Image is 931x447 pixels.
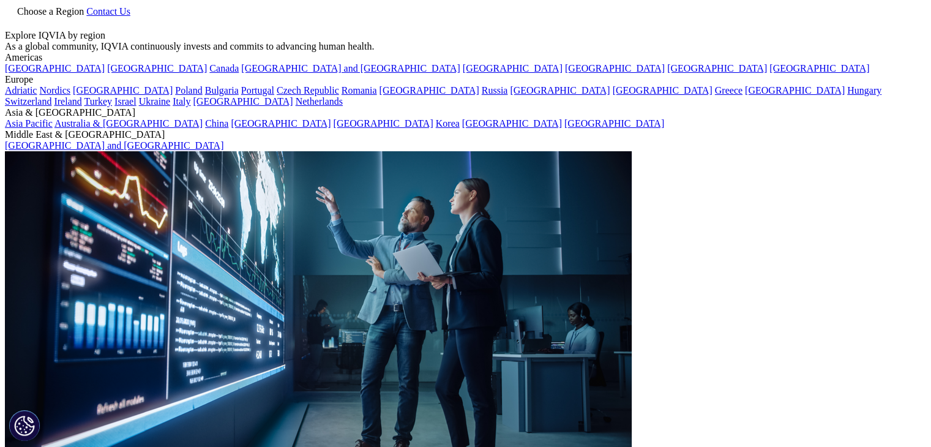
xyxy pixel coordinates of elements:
[54,118,203,129] a: Australia & [GEOGRAPHIC_DATA]
[193,96,293,107] a: [GEOGRAPHIC_DATA]
[482,85,508,96] a: Russia
[715,85,742,96] a: Greece
[5,30,926,41] div: Explore IQVIA by region
[462,118,562,129] a: [GEOGRAPHIC_DATA]
[564,118,664,129] a: [GEOGRAPHIC_DATA]
[667,63,767,73] a: [GEOGRAPHIC_DATA]
[296,96,343,107] a: Netherlands
[5,107,926,118] div: Asia & [GEOGRAPHIC_DATA]
[847,85,881,96] a: Hungary
[5,118,53,129] a: Asia Pacific
[205,118,228,129] a: China
[613,85,712,96] a: [GEOGRAPHIC_DATA]
[231,118,331,129] a: [GEOGRAPHIC_DATA]
[175,85,202,96] a: Poland
[277,85,339,96] a: Czech Republic
[5,85,37,96] a: Adriatic
[5,74,926,85] div: Europe
[5,52,926,63] div: Americas
[54,96,81,107] a: Ireland
[139,96,171,107] a: Ukraine
[463,63,563,73] a: [GEOGRAPHIC_DATA]
[334,118,433,129] a: [GEOGRAPHIC_DATA]
[436,118,460,129] a: Korea
[86,6,130,17] a: Contact Us
[241,85,274,96] a: Portugal
[39,85,70,96] a: Nordics
[205,85,239,96] a: Bulgaria
[209,63,239,73] a: Canada
[107,63,207,73] a: [GEOGRAPHIC_DATA]
[769,63,869,73] a: [GEOGRAPHIC_DATA]
[17,6,84,17] span: Choose a Region
[73,85,173,96] a: [GEOGRAPHIC_DATA]
[114,96,136,107] a: Israel
[342,85,377,96] a: Romania
[565,63,665,73] a: [GEOGRAPHIC_DATA]
[5,63,105,73] a: [GEOGRAPHIC_DATA]
[241,63,460,73] a: [GEOGRAPHIC_DATA] and [GEOGRAPHIC_DATA]
[510,85,610,96] a: [GEOGRAPHIC_DATA]
[9,410,40,441] button: Definições de cookies
[173,96,190,107] a: Italy
[380,85,479,96] a: [GEOGRAPHIC_DATA]
[5,140,223,151] a: [GEOGRAPHIC_DATA] and [GEOGRAPHIC_DATA]
[5,96,51,107] a: Switzerland
[84,96,112,107] a: Turkey
[745,85,845,96] a: [GEOGRAPHIC_DATA]
[5,41,926,52] div: As a global community, IQVIA continuously invests and commits to advancing human health.
[5,129,926,140] div: Middle East & [GEOGRAPHIC_DATA]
